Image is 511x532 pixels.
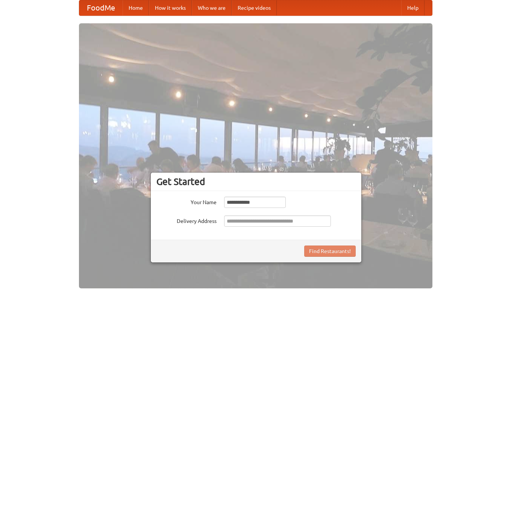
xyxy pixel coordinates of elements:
[232,0,277,15] a: Recipe videos
[192,0,232,15] a: Who we are
[304,246,356,257] button: Find Restaurants!
[156,197,217,206] label: Your Name
[123,0,149,15] a: Home
[149,0,192,15] a: How it works
[156,176,356,187] h3: Get Started
[79,0,123,15] a: FoodMe
[401,0,425,15] a: Help
[156,215,217,225] label: Delivery Address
